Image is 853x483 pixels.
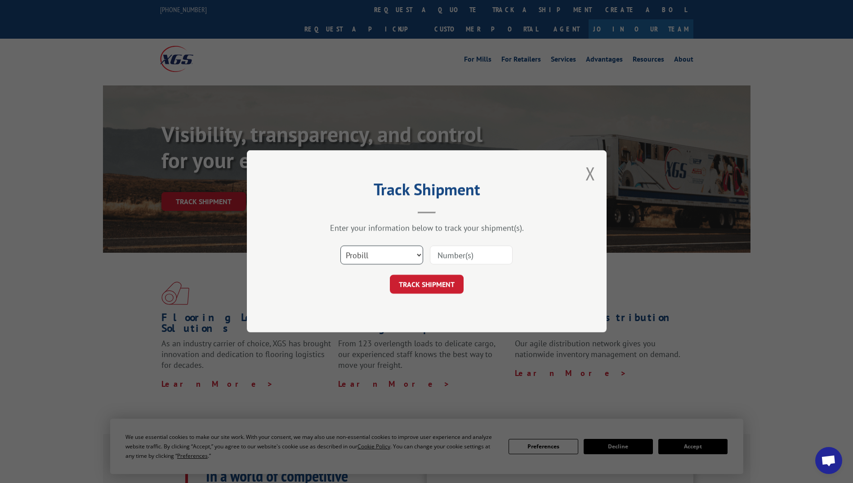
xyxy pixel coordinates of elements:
[815,447,842,474] div: Open chat
[430,246,513,265] input: Number(s)
[390,275,464,294] button: TRACK SHIPMENT
[585,161,595,185] button: Close modal
[292,183,562,200] h2: Track Shipment
[292,223,562,233] div: Enter your information below to track your shipment(s).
